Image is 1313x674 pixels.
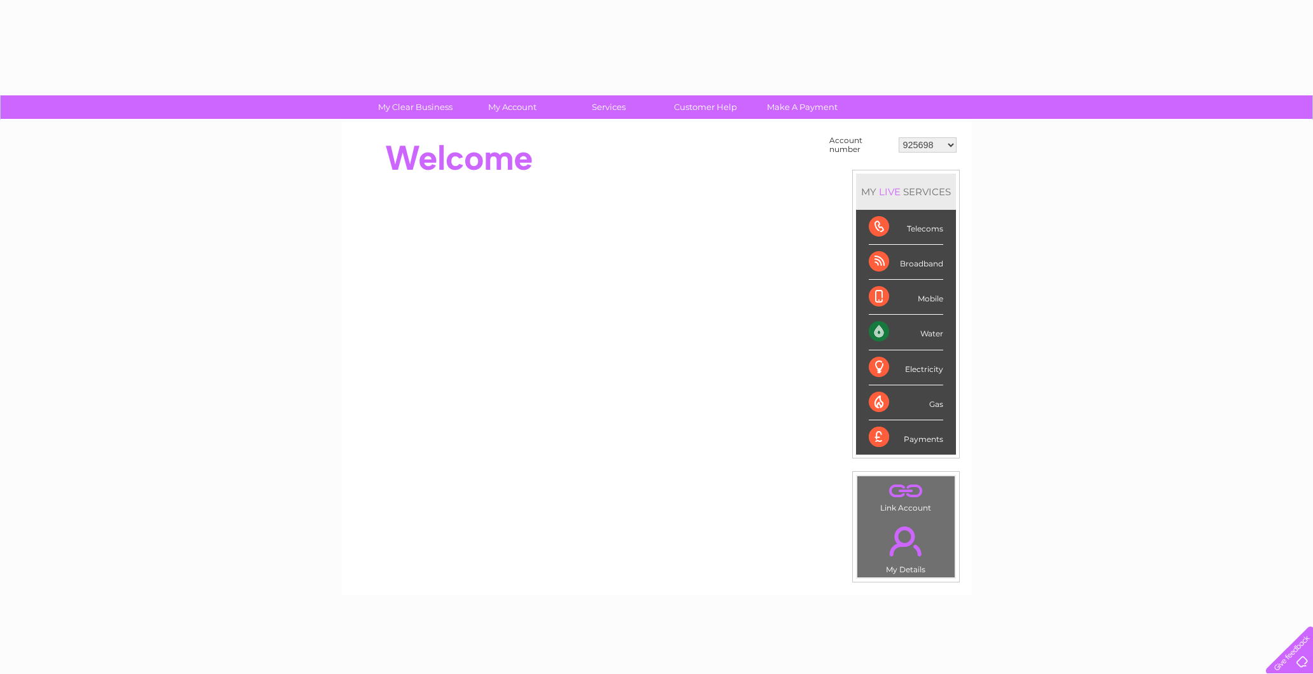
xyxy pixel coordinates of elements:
[826,133,895,157] td: Account number
[869,280,943,315] div: Mobile
[869,245,943,280] div: Broadband
[860,479,951,502] a: .
[750,95,855,119] a: Make A Payment
[460,95,565,119] a: My Account
[653,95,758,119] a: Customer Help
[869,315,943,350] div: Water
[556,95,661,119] a: Services
[856,174,956,210] div: MY SERVICES
[869,210,943,245] div: Telecoms
[876,186,903,198] div: LIVE
[857,476,955,516] td: Link Account
[363,95,468,119] a: My Clear Business
[869,420,943,455] div: Payments
[857,516,955,578] td: My Details
[860,519,951,563] a: .
[869,350,943,385] div: Electricity
[869,385,943,420] div: Gas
